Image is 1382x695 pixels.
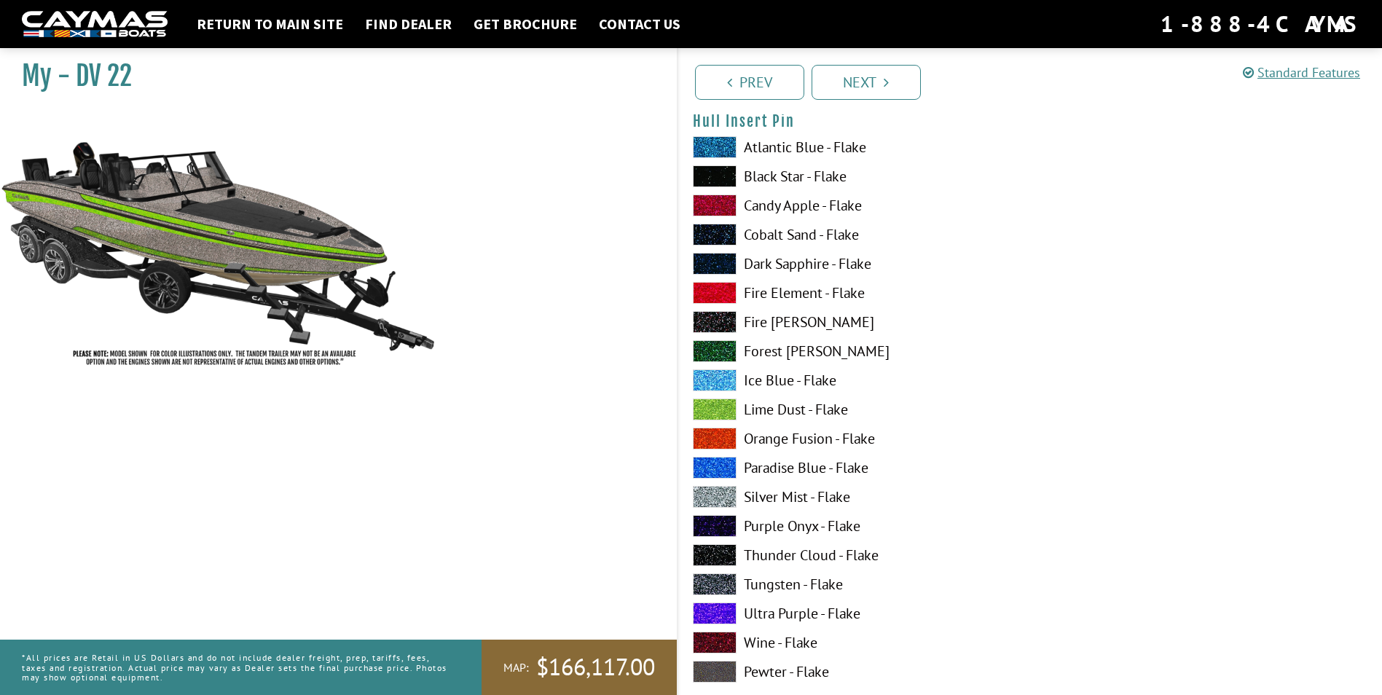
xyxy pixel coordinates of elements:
label: Paradise Blue - Flake [693,457,1016,479]
label: Atlantic Blue - Flake [693,136,1016,158]
label: Pewter - Flake [693,661,1016,683]
label: Purple Onyx - Flake [693,515,1016,537]
a: Standard Features [1243,64,1360,81]
label: Thunder Cloud - Flake [693,544,1016,566]
a: Return to main site [189,15,350,34]
h1: My - DV 22 [22,60,640,93]
a: Get Brochure [466,15,584,34]
label: Lime Dust - Flake [693,398,1016,420]
label: Candy Apple - Flake [693,195,1016,216]
label: Ultra Purple - Flake [693,602,1016,624]
label: Ice Blue - Flake [693,369,1016,391]
a: Contact Us [592,15,688,34]
label: Tungsten - Flake [693,573,1016,595]
span: $166,117.00 [536,652,655,683]
label: Silver Mist - Flake [693,486,1016,508]
p: *All prices are Retail in US Dollars and do not include dealer freight, prep, tariffs, fees, taxe... [22,645,449,689]
label: Fire Element - Flake [693,282,1016,304]
a: Prev [695,65,804,100]
a: Next [812,65,921,100]
label: Orange Fusion - Flake [693,428,1016,449]
h4: Hull Insert Pin [693,112,1368,130]
a: MAP:$166,117.00 [482,640,677,695]
label: Dark Sapphire - Flake [693,253,1016,275]
label: Wine - Flake [693,632,1016,653]
div: 1-888-4CAYMAS [1161,8,1360,40]
label: Forest [PERSON_NAME] [693,340,1016,362]
label: Black Star - Flake [693,165,1016,187]
a: Find Dealer [358,15,459,34]
span: MAP: [503,660,529,675]
label: Cobalt Sand - Flake [693,224,1016,246]
label: Fire [PERSON_NAME] [693,311,1016,333]
img: white-logo-c9c8dbefe5ff5ceceb0f0178aa75bf4bb51f6bca0971e226c86eb53dfe498488.png [22,11,168,38]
